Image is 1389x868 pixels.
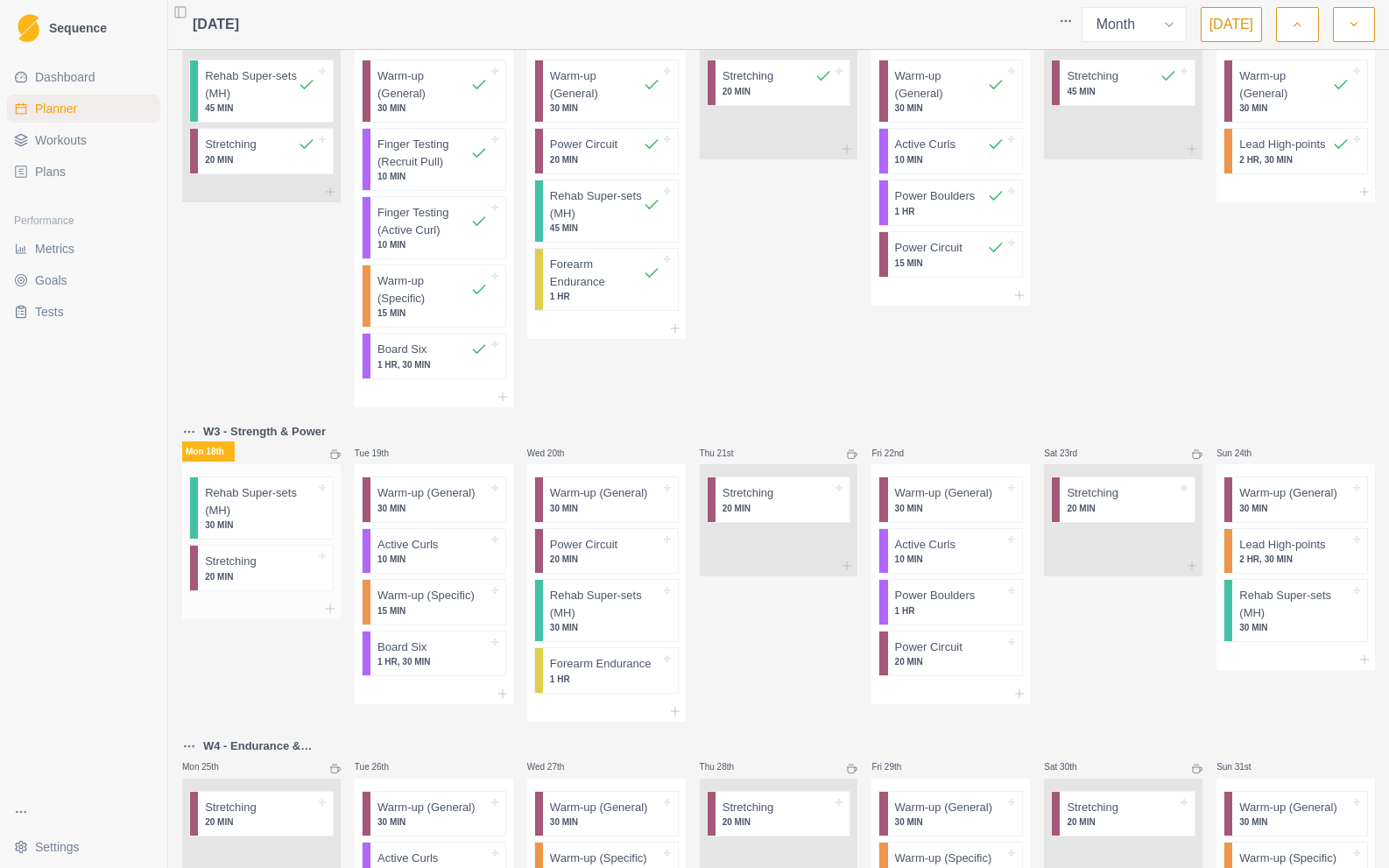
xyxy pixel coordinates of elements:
p: Thu 28th [700,760,752,773]
p: Power Boulders [895,587,976,604]
span: Planner [35,100,77,117]
p: 20 MIN [1067,815,1177,829]
div: Warm-up (General)30 MIN [878,60,1023,123]
p: 30 MIN [895,102,1005,115]
div: Active Curls10 MIN [878,528,1023,575]
div: Warm-up (General)30 MIN [1223,791,1368,837]
p: 30 MIN [205,519,315,532]
div: Warm-up (General)30 MIN [1223,476,1368,523]
span: Dashboard [35,68,95,86]
p: Finger Testing (Active Curl) [377,204,470,238]
p: Active Curls [377,850,438,867]
div: Rehab Super-sets (MH)30 MIN [189,476,334,540]
p: Warm-up (Specific) [1239,850,1336,867]
p: 10 MIN [377,553,488,566]
span: Metrics [35,240,74,258]
div: Stretching20 MIN [707,791,851,837]
img: Logo [18,14,39,43]
p: 20 MIN [723,502,833,515]
span: Goals [35,272,67,289]
p: Warm-up (General) [895,67,988,102]
div: Stretching20 MIN [1051,791,1195,837]
p: Stretching [723,67,774,85]
div: Warm-up (General)30 MIN [534,476,679,523]
p: 30 MIN [550,502,660,515]
p: 20 MIN [1067,502,1177,515]
a: Tests [7,298,160,326]
p: Rehab Super-sets (MH) [1239,587,1350,621]
div: Stretching20 MIN [189,791,334,837]
div: Forearm Endurance1 HR [534,647,679,694]
span: Tests [35,303,64,321]
div: Warm-up (Specific)15 MIN [362,265,506,328]
p: 30 MIN [1239,621,1350,634]
p: W4 - Endurance & Capacity [203,737,341,755]
p: Board Six [377,639,427,656]
p: Power Circuit [895,239,962,257]
a: Metrics [7,235,160,263]
p: 1 HR, 30 MIN [377,358,488,371]
p: Warm-up (General) [377,799,475,816]
p: Power Circuit [895,639,962,656]
div: Power Circuit20 MIN [878,631,1023,677]
p: Board Six [377,341,427,358]
p: Wed 20th [527,447,580,460]
div: Warm-up (General)30 MIN [1223,60,1368,123]
p: Warm-up (Specific) [377,587,475,604]
p: Sat 30th [1044,760,1096,773]
p: Lead High-points [1239,136,1325,153]
p: Finger Testing (Recruit Pull) [377,136,470,170]
p: 30 MIN [550,102,660,115]
div: Warm-up (General)30 MIN [534,60,679,123]
a: Workouts [7,126,160,154]
div: Lead High-points2 HR, 30 MIN [1223,528,1368,575]
div: Stretching20 MIN [189,545,334,591]
span: Plans [35,163,66,180]
p: Thu 21st [700,447,752,460]
p: 1 HR [550,673,660,686]
p: 45 MIN [205,102,315,115]
span: Sequence [49,22,107,34]
p: 20 MIN [205,570,315,583]
p: 10 MIN [895,553,1005,566]
p: 1 HR [895,205,1005,218]
p: Warm-up (General) [550,799,647,816]
p: Warm-up (Specific) [895,850,992,867]
p: Active Curls [377,536,438,554]
p: Warm-up (General) [1239,67,1332,102]
p: Stretching [205,799,257,816]
div: Stretching45 MIN [1051,60,1195,106]
p: 20 MIN [895,655,1005,668]
button: [DATE] [1201,7,1262,42]
div: Forearm Endurance1 HR [534,248,679,311]
div: Rehab Super-sets (MH)45 MIN [189,60,334,123]
span: [DATE] [193,14,239,35]
p: Warm-up (Specific) [550,850,647,867]
p: Power Circuit [550,536,617,554]
p: Sun 31st [1216,760,1269,773]
p: Stretching [723,484,774,502]
p: Warm-up (General) [550,484,647,502]
p: 30 MIN [895,502,1005,515]
p: 30 MIN [1239,502,1350,515]
div: Warm-up (General)30 MIN [878,791,1023,837]
div: Finger Testing (Recruit Pull)10 MIN [362,128,506,191]
a: Planner [7,95,160,123]
div: Power Circuit20 MIN [534,528,679,575]
p: 30 MIN [895,815,1005,829]
p: 30 MIN [377,815,488,829]
p: 10 MIN [377,238,488,251]
p: Warm-up (General) [895,484,992,502]
p: Warm-up (Specific) [377,272,470,307]
p: Warm-up (General) [377,484,475,502]
p: 10 MIN [377,170,488,183]
p: 20 MIN [550,153,660,166]
div: Board Six1 HR, 30 MIN [362,333,506,379]
div: Warm-up (General)30 MIN [362,476,506,523]
p: Forearm Endurance [550,655,652,673]
p: Sat 23rd [1044,447,1096,460]
p: Active Curls [895,536,955,554]
p: Warm-up (General) [550,67,643,102]
p: 45 MIN [550,222,660,235]
p: W3 - Strength & Power [203,423,326,441]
